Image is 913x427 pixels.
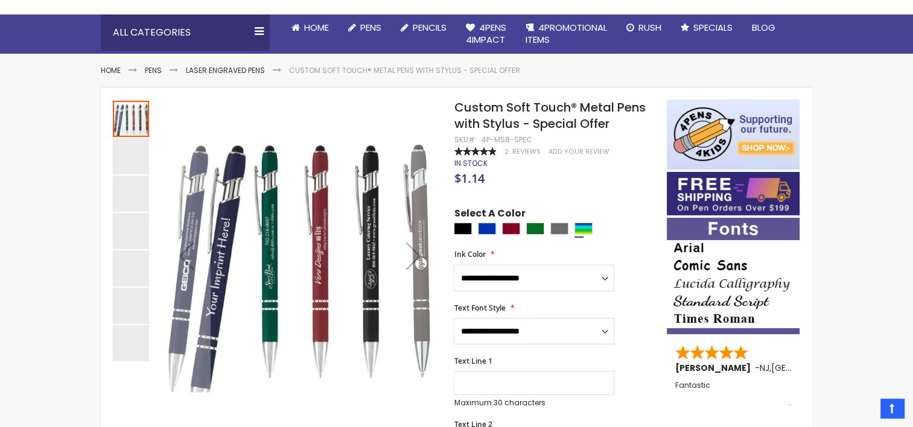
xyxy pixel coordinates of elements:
p: Maximum 30 characters [454,398,614,408]
div: Grey [550,223,568,235]
a: 4PROMOTIONALITEMS [516,14,617,54]
img: 4pens 4 kids [667,100,800,169]
span: Specials [693,21,733,34]
div: Green [526,223,544,235]
div: Fantastic [675,381,792,407]
img: Custom Soft Touch® Metal Pens with Stylus - Special Offer [162,116,437,392]
span: In stock [454,158,487,168]
span: Select A Color [454,207,525,223]
div: Custom Soft Touch® Metal Pens with Stylus - Special Offer [113,249,150,286]
span: [PERSON_NAME] [675,362,755,374]
a: Pens [339,14,391,41]
div: All Categories [101,14,270,51]
span: 4Pens 4impact [466,21,506,46]
div: Blue [478,223,496,235]
a: Laser Engraved Pens [186,65,265,75]
span: Rush [638,21,661,34]
div: Custom Soft Touch® Metal Pens with Stylus - Special Offer [113,324,149,361]
span: Text Font Style [454,303,505,313]
span: Custom Soft Touch® Metal Pens with Stylus - Special Offer [454,99,645,132]
span: NJ [760,362,769,374]
span: $1.14 [454,170,484,186]
li: Custom Soft Touch® Metal Pens with Stylus - Special Offer [289,66,520,75]
div: Assorted [574,223,593,235]
a: 2 Reviews [504,147,542,156]
span: Home [304,21,329,34]
span: 4PROMOTIONAL ITEMS [526,21,607,46]
div: Next [389,100,437,413]
div: Custom Soft Touch® Metal Pens with Stylus - Special Offer [113,212,150,249]
span: Reviews [512,147,540,156]
span: Pens [360,21,381,34]
span: [GEOGRAPHIC_DATA] [771,362,860,374]
img: Free shipping on orders over $199 [667,172,800,215]
div: Custom Soft Touch® Metal Pens with Stylus - Special Offer [113,174,150,212]
span: Blog [752,21,775,34]
a: Pencils [391,14,456,41]
div: 100% [454,147,496,156]
div: Burgundy [502,223,520,235]
span: Ink Color [454,249,485,259]
div: Black [454,223,472,235]
strong: SKU [454,134,476,145]
span: Pencils [413,21,447,34]
div: Custom Soft Touch® Metal Pens with Stylus - Special Offer [113,137,150,174]
iframe: Google Customer Reviews [813,394,913,427]
img: font-personalization-examples [667,218,800,334]
a: Blog [742,14,785,41]
div: Custom Soft Touch® Metal Pens with Stylus - Special Offer [113,100,150,137]
a: Specials [671,14,742,41]
span: Text Line 1 [454,356,492,366]
a: Rush [617,14,671,41]
a: Pens [145,65,162,75]
div: Custom Soft Touch® Metal Pens with Stylus - Special Offer [113,286,150,324]
a: Add Your Review [548,147,609,156]
span: - , [755,362,860,374]
div: Previous [162,100,211,413]
a: 4Pens4impact [456,14,516,54]
div: 4P-MS8-SPEC [481,135,532,145]
a: Home [282,14,339,41]
div: Availability [454,159,487,168]
span: 2 [504,147,508,156]
a: Home [101,65,121,75]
